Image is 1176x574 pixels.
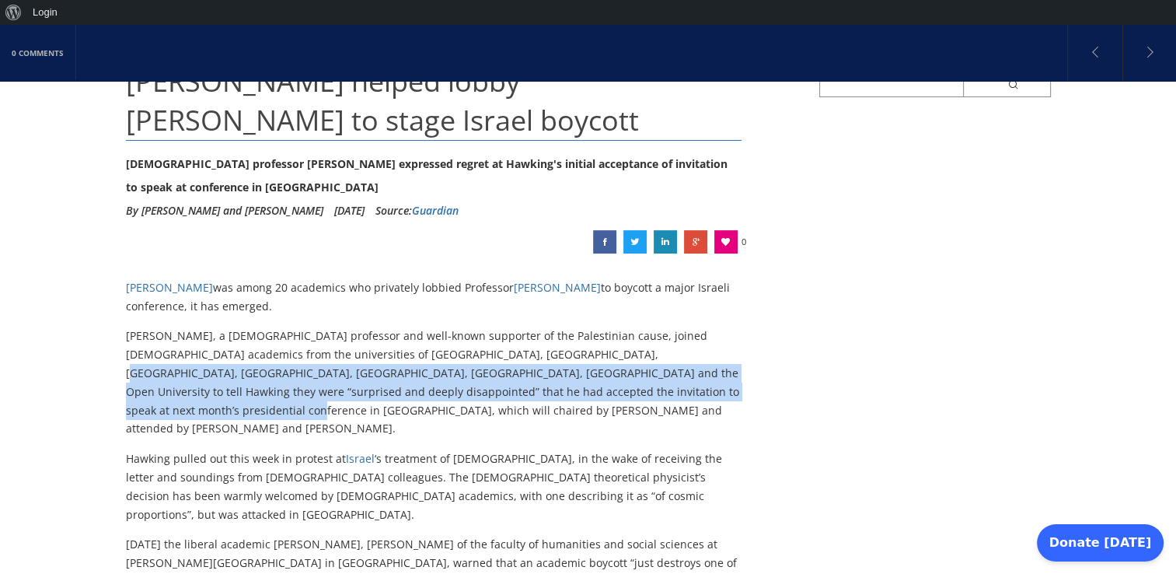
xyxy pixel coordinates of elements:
a: Guardian [412,203,459,218]
span: 0 [742,230,746,254]
p: was among 20 academics who privately lobbied Professor to boycott a major Israeli conference, it ... [126,278,742,316]
a: [PERSON_NAME] [514,280,601,295]
div: Source: [375,199,459,222]
a: [PERSON_NAME] [126,280,213,295]
p: Hawking pulled out this week in protest at ‘s treatment of [DEMOGRAPHIC_DATA], in the wake of rec... [126,450,742,523]
a: Israel [346,451,375,466]
span: [PERSON_NAME] helped lobby [PERSON_NAME] to stage Israel boycott [126,62,639,139]
li: By [PERSON_NAME] and [PERSON_NAME] [126,199,323,222]
a: Noam Chomsky helped lobby Stephen Hawking to stage Israel boycott [654,230,677,254]
p: [PERSON_NAME], a [DEMOGRAPHIC_DATA] professor and well-known supporter of the Palestinian cause, ... [126,327,742,438]
div: [DEMOGRAPHIC_DATA] professor [PERSON_NAME] expressed regret at Hawking's initial acceptance of in... [126,152,742,199]
li: [DATE] [334,199,365,222]
a: Noam Chomsky helped lobby Stephen Hawking to stage Israel boycott [684,230,707,254]
a: Noam Chomsky helped lobby Stephen Hawking to stage Israel boycott [593,230,616,254]
a: Noam Chomsky helped lobby Stephen Hawking to stage Israel boycott [623,230,647,254]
